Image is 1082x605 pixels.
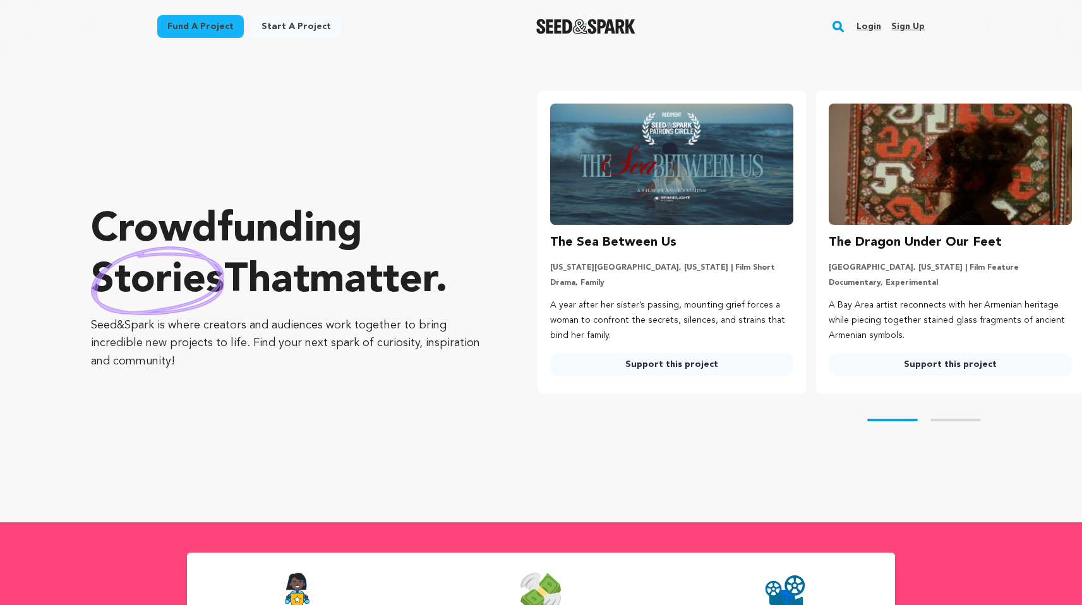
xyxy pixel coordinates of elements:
[829,232,1002,253] h3: The Dragon Under Our Feet
[857,16,881,37] a: Login
[829,353,1072,376] a: Support this project
[310,261,435,301] span: matter
[536,19,635,34] a: Seed&Spark Homepage
[550,232,676,253] h3: The Sea Between Us
[91,246,224,315] img: hand sketched image
[550,263,793,273] p: [US_STATE][GEOGRAPHIC_DATA], [US_STATE] | Film Short
[829,278,1072,288] p: Documentary, Experimental
[550,353,793,376] a: Support this project
[550,298,793,343] p: A year after her sister’s passing, mounting grief forces a woman to confront the secrets, silence...
[829,263,1072,273] p: [GEOGRAPHIC_DATA], [US_STATE] | Film Feature
[91,205,487,306] p: Crowdfunding that .
[91,316,487,371] p: Seed&Spark is where creators and audiences work together to bring incredible new projects to life...
[536,19,635,34] img: Seed&Spark Logo Dark Mode
[550,104,793,225] img: The Sea Between Us image
[829,104,1072,225] img: The Dragon Under Our Feet image
[891,16,925,37] a: Sign up
[829,298,1072,343] p: A Bay Area artist reconnects with her Armenian heritage while piecing together stained glass frag...
[251,15,341,38] a: Start a project
[157,15,244,38] a: Fund a project
[550,278,793,288] p: Drama, Family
